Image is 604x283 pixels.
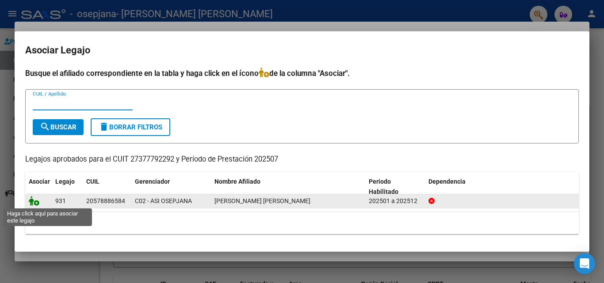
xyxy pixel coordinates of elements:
button: Buscar [33,119,84,135]
span: 931 [55,197,66,204]
mat-icon: search [40,121,50,132]
div: 1 registros [25,212,579,234]
span: Legajo [55,178,75,185]
span: Nombre Afiliado [214,178,260,185]
span: Buscar [40,123,76,131]
div: Open Intercom Messenger [574,253,595,274]
datatable-header-cell: Periodo Habilitado [365,172,425,201]
span: Periodo Habilitado [369,178,398,195]
span: C02 - ASI OSEPJANA [135,197,192,204]
span: Borrar Filtros [99,123,162,131]
p: Legajos aprobados para el CUIT 27377792292 y Período de Prestación 202507 [25,154,579,165]
span: VILLALBA MORENO RAMIRO BENJAMIN [214,197,310,204]
span: Gerenciador [135,178,170,185]
datatable-header-cell: Nombre Afiliado [211,172,365,201]
h4: Busque el afiliado correspondiente en la tabla y haga click en el ícono de la columna "Asociar". [25,68,579,79]
span: CUIL [86,178,99,185]
div: 202501 a 202512 [369,196,421,206]
span: Asociar [29,178,50,185]
datatable-header-cell: CUIL [83,172,131,201]
datatable-header-cell: Gerenciador [131,172,211,201]
mat-icon: delete [99,121,109,132]
button: Borrar Filtros [91,118,170,136]
datatable-header-cell: Asociar [25,172,52,201]
datatable-header-cell: Legajo [52,172,83,201]
div: 20578886584 [86,196,125,206]
datatable-header-cell: Dependencia [425,172,579,201]
span: Dependencia [428,178,466,185]
h2: Asociar Legajo [25,42,579,59]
